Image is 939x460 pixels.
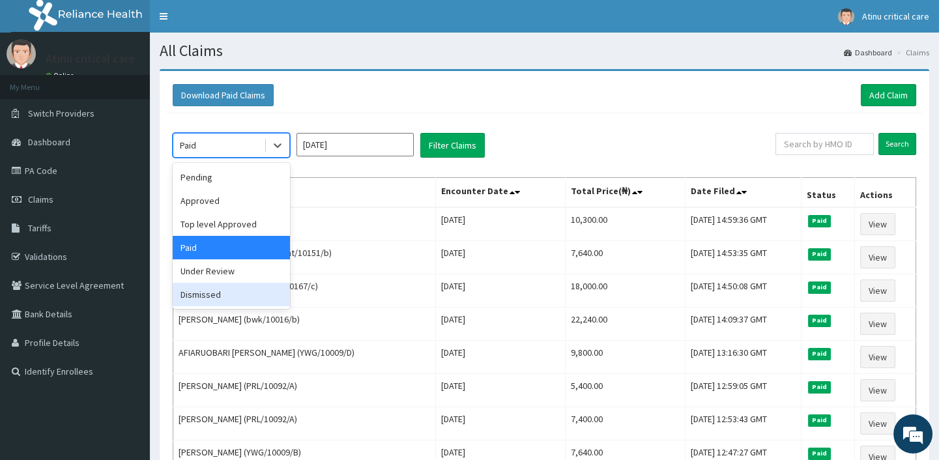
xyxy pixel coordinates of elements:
span: We're online! [76,143,180,275]
button: Filter Claims [420,133,485,158]
span: Paid [808,315,831,326]
img: User Image [838,8,854,25]
td: [DATE] [435,374,565,407]
td: [DATE] 14:09:37 GMT [686,308,802,341]
span: Paid [808,215,831,227]
td: Flourish Onoja (tmt/10151/c) [173,207,436,241]
td: [DATE] [435,407,565,440]
span: Paid [808,414,831,426]
td: AFIARUOBARI [PERSON_NAME] (YWG/10009/D) [173,341,436,374]
th: Encounter Date [435,178,565,208]
td: [DATE] 13:16:30 GMT [686,341,802,374]
div: Paid [180,139,196,152]
td: 10,300.00 [565,207,685,241]
div: Minimize live chat window [214,7,245,38]
span: Dashboard [28,136,70,148]
td: [DATE] [435,207,565,241]
td: [DATE] [435,274,565,308]
input: Search by HMO ID [775,133,874,155]
div: Approved [173,189,290,212]
a: View [860,313,895,335]
span: Switch Providers [28,108,94,119]
span: Paid [808,448,831,459]
td: [PERSON_NAME] (bwk/10016/b) [173,308,436,341]
td: [PERSON_NAME] (PRL/10092/A) [173,407,436,440]
p: Atinu critical care [46,53,135,65]
textarea: Type your message and hit 'Enter' [7,315,248,360]
td: [DATE] [435,241,565,274]
div: Top level Approved [173,212,290,236]
td: [DATE] 12:53:43 GMT [686,407,802,440]
td: Comfort [PERSON_NAME] (tmt/10151/b) [173,241,436,274]
td: [DATE] 14:53:35 GMT [686,241,802,274]
td: Okpoboere Okpaluku (avo/10167/c) [173,274,436,308]
a: Dashboard [844,47,892,58]
div: Under Review [173,259,290,283]
img: User Image [7,39,36,68]
button: Download Paid Claims [173,84,274,106]
td: [DATE] 12:59:05 GMT [686,374,802,407]
span: Paid [808,381,831,393]
a: View [860,213,895,235]
td: 22,240.00 [565,308,685,341]
th: Total Price(₦) [565,178,685,208]
a: View [860,280,895,302]
input: Search [878,133,916,155]
td: [DATE] [435,341,565,374]
img: d_794563401_company_1708531726252_794563401 [24,65,53,98]
a: Online [46,71,77,80]
li: Claims [893,47,929,58]
a: Add Claim [861,84,916,106]
span: Paid [808,348,831,360]
span: Atinu critical care [862,10,929,22]
td: 5,400.00 [565,374,685,407]
span: Tariffs [28,222,51,234]
td: 7,640.00 [565,241,685,274]
td: 7,400.00 [565,407,685,440]
td: 18,000.00 [565,274,685,308]
div: Paid [173,236,290,259]
td: [PERSON_NAME] (PRL/10092/A) [173,374,436,407]
th: Name [173,178,436,208]
input: Select Month and Year [296,133,414,156]
a: View [860,346,895,368]
span: Paid [808,281,831,293]
th: Actions [854,178,916,208]
a: View [860,412,895,435]
td: [DATE] 14:59:36 GMT [686,207,802,241]
th: Date Filed [686,178,802,208]
div: Pending [173,165,290,189]
th: Status [801,178,854,208]
a: View [860,246,895,268]
td: [DATE] [435,308,565,341]
div: Chat with us now [68,73,219,90]
td: [DATE] 14:50:08 GMT [686,274,802,308]
span: Paid [808,248,831,260]
span: Claims [28,194,53,205]
td: 9,800.00 [565,341,685,374]
h1: All Claims [160,42,929,59]
a: View [860,379,895,401]
div: Dismissed [173,283,290,306]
